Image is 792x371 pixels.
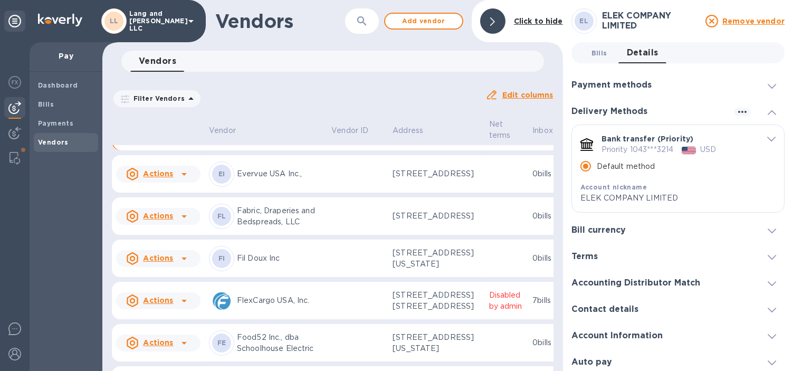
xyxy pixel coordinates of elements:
p: Disabled by admin [489,290,524,312]
p: Evervue USA Inc., [237,168,323,179]
b: Account nickname [580,183,647,191]
span: Details [627,45,659,60]
span: Bills [591,47,607,59]
span: Address [393,125,437,136]
p: Bank transfer (Priority) [602,134,694,144]
p: 0 bills [532,337,567,348]
p: Inbox [532,125,553,136]
p: Fil Doux Inc [237,253,323,264]
p: Address [393,125,423,136]
h3: ELEK COMPANY LIMITED [602,11,699,31]
p: Priority 1043***3214 [602,144,674,155]
h3: Delivery Methods [571,107,647,117]
p: [STREET_ADDRESS] [STREET_ADDRESS] [393,290,480,312]
span: Vendors [139,54,176,69]
span: Add vendor [394,15,454,27]
u: Actions [143,254,173,262]
h3: Accounting Distributor Match [571,278,700,288]
b: FI [218,254,225,262]
u: Actions [143,338,173,347]
b: EL [579,17,588,25]
p: [STREET_ADDRESS][US_STATE] [393,332,480,354]
p: Pay [38,51,94,61]
p: USD [700,144,716,155]
span: Vendor ID [331,125,382,136]
p: [STREET_ADDRESS] [393,211,480,222]
u: Actions [143,212,173,220]
p: Net terms [489,119,511,141]
p: ELEK COMPANY LIMITED [580,193,759,204]
b: Payments [38,119,73,127]
img: Logo [38,14,82,26]
h3: Bill currency [571,225,626,235]
p: Filter Vendors [129,94,185,103]
p: 0 bills [532,253,567,264]
h3: Auto pay [571,357,612,367]
b: EI [218,170,225,178]
b: FE [217,339,226,347]
p: Fabric, Draperies and Bedspreads, LLC [237,205,323,227]
b: LL [110,17,119,25]
button: Add vendor [384,13,463,30]
span: Vendor [209,125,250,136]
h1: Vendors [215,10,345,32]
span: Inbox [532,125,567,136]
p: Vendor ID [331,125,368,136]
h3: Payment methods [571,80,652,90]
h3: Contact details [571,305,638,315]
div: Unpin categories [4,11,25,32]
p: FlexCargo USA, Inc. [237,295,323,306]
img: Foreign exchange [8,76,21,89]
p: Lang and [PERSON_NAME] LLC [129,10,182,32]
b: Vendors [38,138,69,146]
span: Net terms [489,119,524,141]
p: 0 bills [532,168,567,179]
b: FL [217,212,226,220]
p: 7 bills [532,295,567,306]
u: Remove vendor [722,17,785,25]
b: Click to hide [514,17,563,25]
p: 0 bills [532,211,567,222]
h3: Terms [571,252,598,262]
p: [STREET_ADDRESS] [393,168,480,179]
b: Dashboard [38,81,78,89]
div: default-method [571,125,785,217]
p: Vendor [209,125,236,136]
u: Edit columns [502,91,554,99]
h3: Account Information [571,331,663,341]
u: Actions [143,169,173,178]
u: Actions [143,296,173,305]
p: Food52 Inc., dba Schoolhouse Electric [237,332,323,354]
img: USD [682,147,696,154]
p: [STREET_ADDRESS][US_STATE] [393,248,480,270]
b: Bills [38,100,54,108]
p: Default method [597,161,655,172]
